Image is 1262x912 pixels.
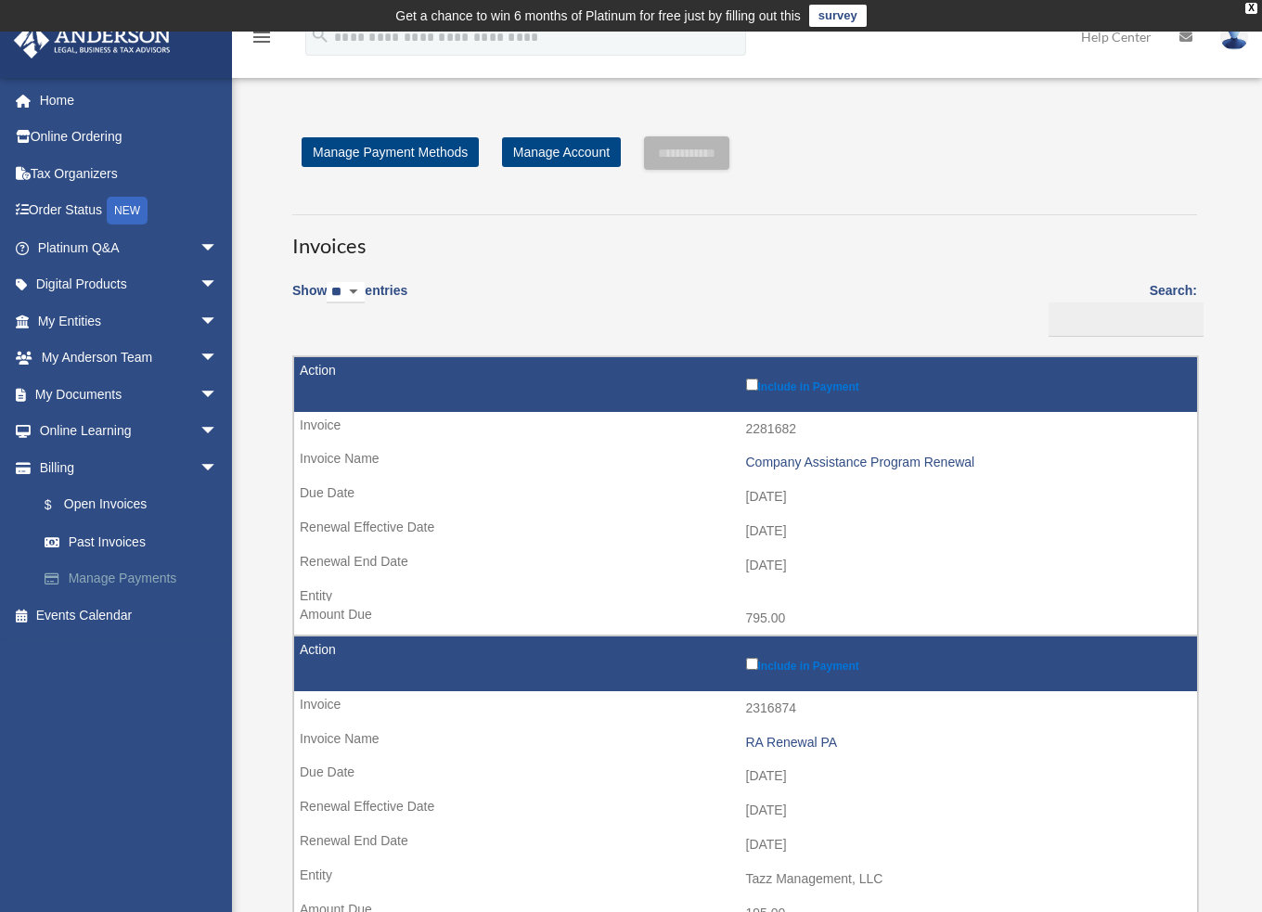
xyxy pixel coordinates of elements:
[13,597,246,634] a: Events Calendar
[200,449,237,487] span: arrow_drop_down
[502,137,621,167] a: Manage Account
[55,494,64,517] span: $
[251,26,273,48] i: menu
[8,22,176,58] img: Anderson Advisors Platinum Portal
[294,514,1197,549] td: [DATE]
[809,5,867,27] a: survey
[13,449,246,486] a: Billingarrow_drop_down
[292,214,1197,261] h3: Invoices
[13,266,246,303] a: Digital Productsarrow_drop_down
[310,25,330,45] i: search
[107,197,148,225] div: NEW
[327,282,365,303] select: Showentries
[200,376,237,414] span: arrow_drop_down
[13,229,246,266] a: Platinum Q&Aarrow_drop_down
[294,601,1197,636] td: 795.00
[746,375,1189,393] label: Include in Payment
[13,302,246,340] a: My Entitiesarrow_drop_down
[294,862,1197,897] td: Tazz Management, LLC
[26,523,246,560] a: Past Invoices
[294,793,1197,829] td: [DATE]
[200,302,237,340] span: arrow_drop_down
[13,192,246,230] a: Order StatusNEW
[294,828,1197,863] td: [DATE]
[294,480,1197,515] td: [DATE]
[302,137,479,167] a: Manage Payment Methods
[26,486,237,524] a: $Open Invoices
[746,658,758,670] input: Include in Payment
[746,455,1189,470] div: Company Assistance Program Renewal
[294,548,1197,584] td: [DATE]
[200,266,237,304] span: arrow_drop_down
[294,759,1197,794] td: [DATE]
[746,379,758,391] input: Include in Payment
[13,82,246,119] a: Home
[1042,279,1197,337] label: Search:
[200,413,237,451] span: arrow_drop_down
[13,119,246,156] a: Online Ordering
[294,691,1197,726] td: 2316874
[26,560,246,597] a: Manage Payments
[294,412,1197,447] td: 2281682
[746,735,1189,751] div: RA Renewal PA
[13,413,246,450] a: Online Learningarrow_drop_down
[251,32,273,48] a: menu
[13,155,246,192] a: Tax Organizers
[292,279,407,322] label: Show entries
[1220,23,1248,50] img: User Pic
[1049,302,1204,338] input: Search:
[746,654,1189,673] label: Include in Payment
[200,340,237,378] span: arrow_drop_down
[1245,3,1257,14] div: close
[200,229,237,267] span: arrow_drop_down
[13,376,246,413] a: My Documentsarrow_drop_down
[13,340,246,377] a: My Anderson Teamarrow_drop_down
[395,5,801,27] div: Get a chance to win 6 months of Platinum for free just by filling out this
